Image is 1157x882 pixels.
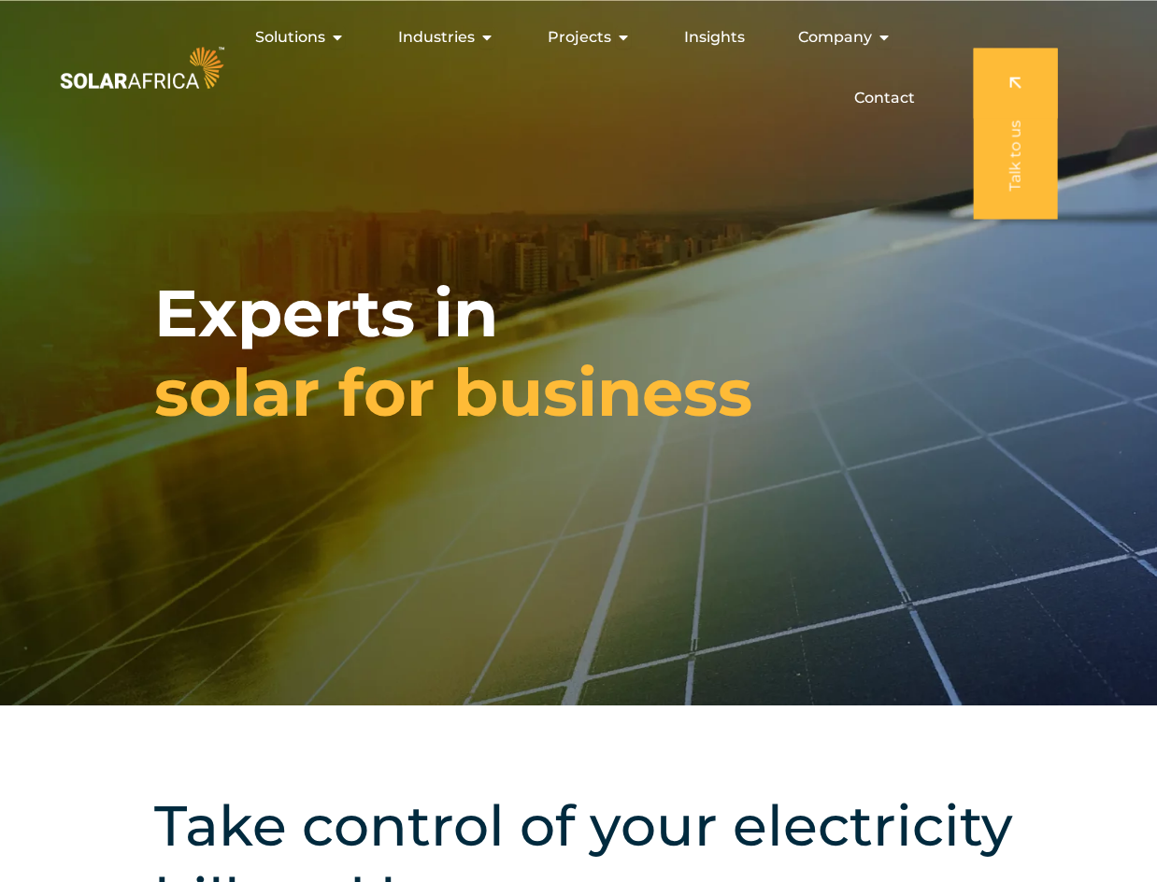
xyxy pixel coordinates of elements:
span: solar for business [154,353,752,433]
span: Projects [548,26,611,49]
span: Industries [398,26,475,49]
a: Insights [684,26,745,49]
nav: Menu [228,19,929,117]
span: Company [798,26,872,49]
h1: Experts in [154,274,752,433]
a: Contact [854,87,915,109]
span: Solutions [255,26,325,49]
div: Menu Toggle [228,19,929,117]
